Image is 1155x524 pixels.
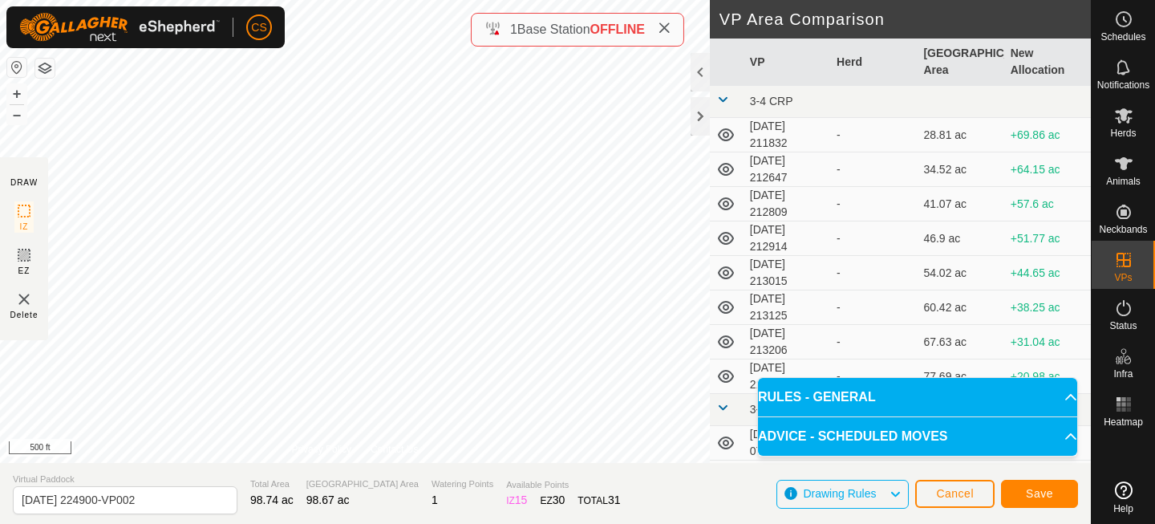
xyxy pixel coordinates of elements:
[917,461,1003,495] td: 46.83 ac
[917,152,1003,187] td: 34.52 ac
[10,177,38,189] div: DRAW
[837,230,910,247] div: -
[1004,256,1091,290] td: +44.65 ac
[1100,32,1145,42] span: Schedules
[432,494,438,506] span: 1
[1004,461,1091,495] td: +51.84 ac
[1099,225,1147,234] span: Neckbands
[744,290,830,325] td: [DATE] 213125
[917,359,1003,394] td: 77.69 ac
[540,492,565,509] div: EZ
[744,426,830,461] td: [DATE] 070348
[744,221,830,256] td: [DATE] 212914
[250,477,294,491] span: Total Area
[1004,221,1091,256] td: +51.77 ac
[1004,39,1091,86] th: New Allocation
[7,58,26,77] button: Reset Map
[1004,187,1091,221] td: +57.6 ac
[917,325,1003,359] td: 67.63 ac
[506,478,620,492] span: Available Points
[35,59,55,78] button: Map Layers
[20,221,29,233] span: IZ
[830,39,917,86] th: Herd
[917,187,1003,221] td: 41.07 ac
[590,22,645,36] span: OFFLINE
[7,105,26,124] button: –
[1113,369,1133,379] span: Infra
[553,494,565,506] span: 30
[608,494,621,506] span: 31
[758,417,1077,456] p-accordion-header: ADVICE - SCHEDULED MOVES
[917,290,1003,325] td: 60.42 ac
[19,13,220,42] img: Gallagher Logo
[1004,152,1091,187] td: +64.15 ac
[917,39,1003,86] th: [GEOGRAPHIC_DATA] Area
[936,487,974,500] span: Cancel
[837,368,910,385] div: -
[1104,417,1143,427] span: Heatmap
[517,22,590,36] span: Base Station
[14,290,34,309] img: VP
[917,221,1003,256] td: 46.9 ac
[744,39,830,86] th: VP
[1004,118,1091,152] td: +69.86 ac
[719,10,1091,29] h2: VP Area Comparison
[837,299,910,316] div: -
[1097,80,1149,90] span: Notifications
[371,442,418,457] a: Contact Us
[744,461,830,495] td: [DATE] 161954
[744,118,830,152] td: [DATE] 211832
[432,477,493,491] span: Watering Points
[837,161,910,178] div: -
[1110,128,1136,138] span: Herds
[744,359,830,394] td: [DATE] 213304
[750,95,793,108] span: 3-4 CRP
[758,388,876,407] span: RULES - GENERAL
[18,265,30,277] span: EZ
[837,127,910,144] div: -
[744,152,830,187] td: [DATE] 212647
[510,22,517,36] span: 1
[306,494,350,506] span: 98.67 ac
[577,492,620,509] div: TOTAL
[13,473,237,486] span: Virtual Paddock
[1113,504,1133,514] span: Help
[758,427,947,446] span: ADVICE - SCHEDULED MOVES
[837,196,910,213] div: -
[1004,359,1091,394] td: +20.98 ac
[1092,475,1155,520] a: Help
[744,187,830,221] td: [DATE] 212809
[251,19,266,36] span: CS
[291,442,351,457] a: Privacy Policy
[1026,487,1053,500] span: Save
[506,492,527,509] div: IZ
[744,325,830,359] td: [DATE] 213206
[758,378,1077,416] p-accordion-header: RULES - GENERAL
[515,494,528,506] span: 15
[837,265,910,282] div: -
[803,487,876,500] span: Drawing Rules
[917,256,1003,290] td: 54.02 ac
[750,403,796,416] span: 3-4 Draw
[1001,480,1078,508] button: Save
[10,309,38,321] span: Delete
[306,477,419,491] span: [GEOGRAPHIC_DATA] Area
[744,256,830,290] td: [DATE] 213015
[917,118,1003,152] td: 28.81 ac
[837,334,910,351] div: -
[250,494,294,506] span: 98.74 ac
[1114,273,1132,282] span: VPs
[7,84,26,104] button: +
[1004,290,1091,325] td: +38.25 ac
[1004,325,1091,359] td: +31.04 ac
[1109,321,1137,331] span: Status
[1106,177,1141,186] span: Animals
[915,480,995,508] button: Cancel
